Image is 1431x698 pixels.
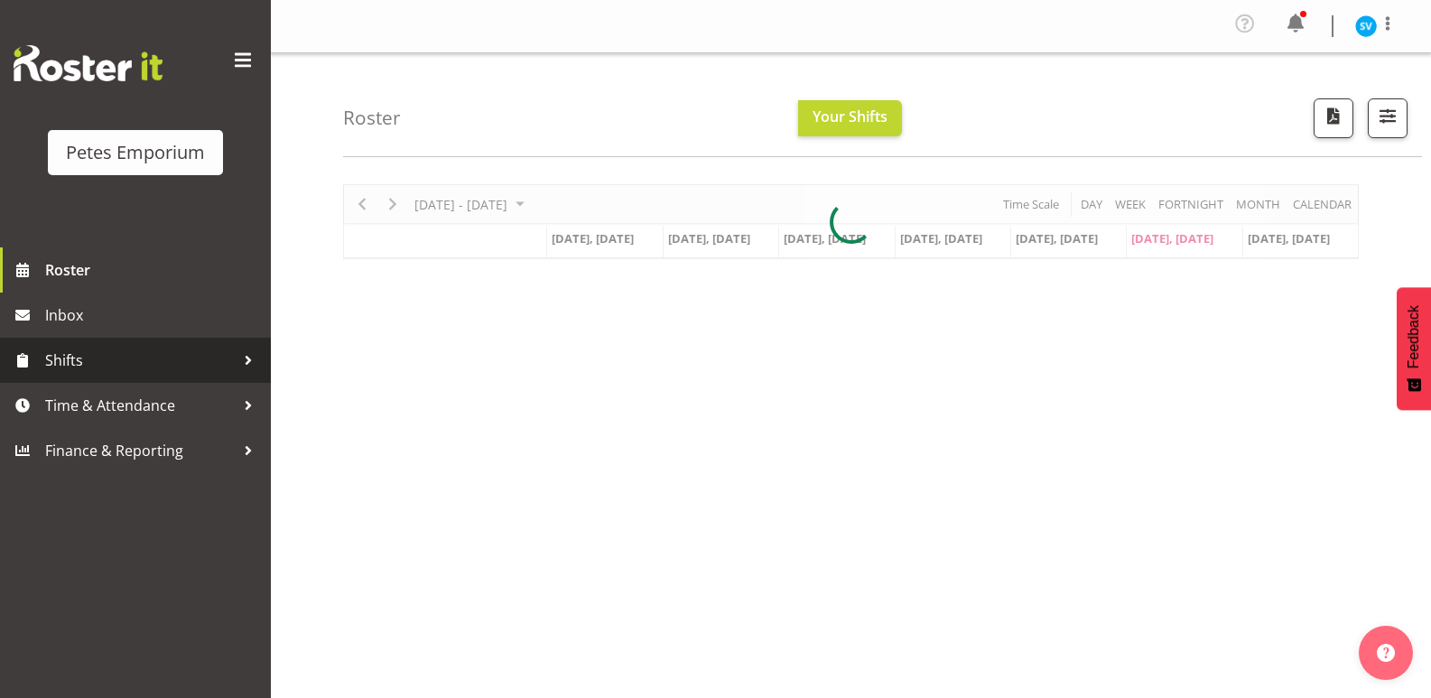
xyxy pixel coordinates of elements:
span: Time & Attendance [45,392,235,419]
button: Your Shifts [798,100,902,136]
div: Petes Emporium [66,139,205,166]
button: Download a PDF of the roster according to the set date range. [1314,98,1353,138]
span: Inbox [45,302,262,329]
span: Finance & Reporting [45,437,235,464]
button: Filter Shifts [1368,98,1408,138]
span: Your Shifts [813,107,887,126]
img: Rosterit website logo [14,45,163,81]
span: Feedback [1406,305,1422,368]
img: sasha-vandervalk6911.jpg [1355,15,1377,37]
img: help-xxl-2.png [1377,644,1395,662]
span: Shifts [45,347,235,374]
button: Feedback - Show survey [1397,287,1431,410]
span: Roster [45,256,262,284]
h4: Roster [343,107,401,128]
